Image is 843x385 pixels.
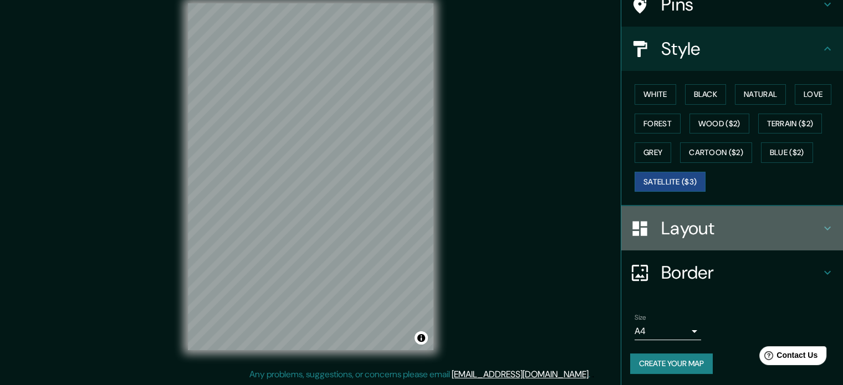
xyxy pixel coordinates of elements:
[635,322,701,340] div: A4
[661,261,821,284] h4: Border
[744,342,831,373] iframe: Help widget launcher
[635,313,646,322] label: Size
[635,142,671,163] button: Grey
[661,217,821,239] h4: Layout
[635,84,676,105] button: White
[621,250,843,295] div: Border
[680,142,752,163] button: Cartoon ($2)
[635,172,706,192] button: Satellite ($3)
[590,368,592,381] div: .
[415,331,428,345] button: Toggle attribution
[795,84,831,105] button: Love
[689,114,749,134] button: Wood ($2)
[761,142,813,163] button: Blue ($2)
[735,84,786,105] button: Natural
[592,368,594,381] div: .
[188,3,433,350] canvas: Map
[635,114,681,134] button: Forest
[758,114,822,134] button: Terrain ($2)
[661,38,821,60] h4: Style
[621,206,843,250] div: Layout
[621,27,843,71] div: Style
[630,353,713,374] button: Create your map
[452,368,589,380] a: [EMAIL_ADDRESS][DOMAIN_NAME]
[685,84,727,105] button: Black
[249,368,590,381] p: Any problems, suggestions, or concerns please email .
